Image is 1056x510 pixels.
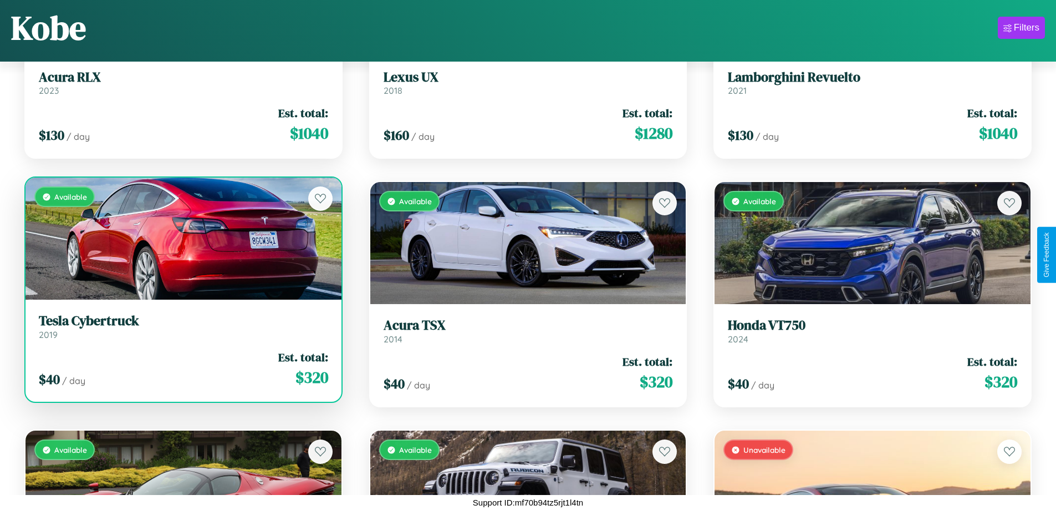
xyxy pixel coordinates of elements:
[39,69,328,97] a: Acura RLX2023
[384,69,673,97] a: Lexus UX2018
[54,445,87,455] span: Available
[728,317,1017,345] a: Honda VT7502024
[278,349,328,365] span: Est. total:
[623,354,672,370] span: Est. total:
[54,192,87,201] span: Available
[39,69,328,85] h3: Acura RLX
[11,5,86,51] h1: Kobe
[62,375,85,386] span: / day
[384,85,402,96] span: 2018
[998,17,1045,39] button: Filters
[384,317,673,334] h3: Acura TSX
[967,105,1017,121] span: Est. total:
[295,366,328,388] span: $ 320
[751,380,774,391] span: / day
[384,375,405,393] span: $ 40
[728,375,749,393] span: $ 40
[728,85,747,96] span: 2021
[39,329,58,340] span: 2019
[39,370,60,388] span: $ 40
[967,354,1017,370] span: Est. total:
[1014,22,1039,33] div: Filters
[1043,233,1050,277] div: Give Feedback
[756,131,779,142] span: / day
[399,445,432,455] span: Available
[640,371,672,393] span: $ 320
[39,85,59,96] span: 2023
[728,69,1017,97] a: Lamborghini Revuelto2021
[399,196,432,206] span: Available
[728,126,753,144] span: $ 130
[39,313,328,340] a: Tesla Cybertruck2019
[984,371,1017,393] span: $ 320
[979,122,1017,144] span: $ 1040
[384,334,402,345] span: 2014
[384,126,409,144] span: $ 160
[623,105,672,121] span: Est. total:
[728,317,1017,334] h3: Honda VT750
[39,313,328,329] h3: Tesla Cybertruck
[67,131,90,142] span: / day
[384,317,673,345] a: Acura TSX2014
[635,122,672,144] span: $ 1280
[278,105,328,121] span: Est. total:
[411,131,435,142] span: / day
[728,69,1017,85] h3: Lamborghini Revuelto
[384,69,673,85] h3: Lexus UX
[743,445,785,455] span: Unavailable
[743,196,776,206] span: Available
[728,334,748,345] span: 2024
[290,122,328,144] span: $ 1040
[407,380,430,391] span: / day
[39,126,64,144] span: $ 130
[473,495,583,510] p: Support ID: mf70b94tz5rjt1l4tn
